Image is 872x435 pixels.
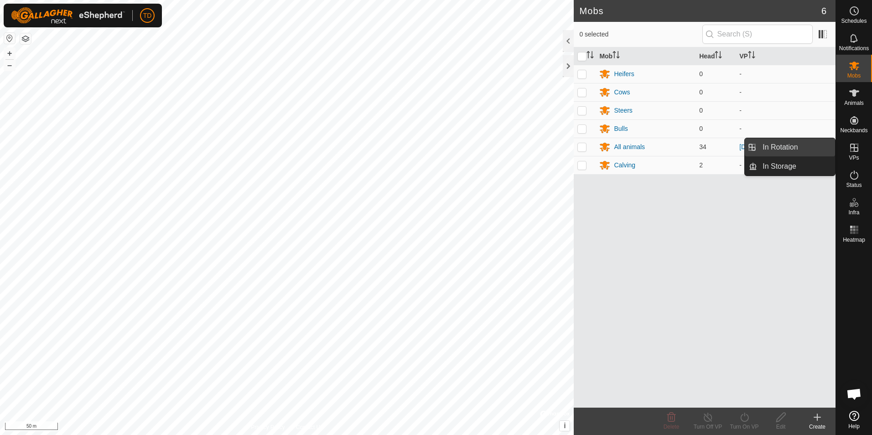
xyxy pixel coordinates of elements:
p-sorticon: Activate to sort [715,52,722,60]
button: – [4,60,15,71]
button: Map Layers [20,33,31,44]
div: All animals [614,142,645,152]
li: In Rotation [745,138,835,156]
span: 2 [699,161,703,169]
span: Status [846,182,862,188]
li: In Storage [745,157,835,176]
span: Animals [844,100,864,106]
div: Heifers [614,69,634,79]
td: - [736,65,836,83]
span: 34 [699,143,706,150]
span: In Rotation [763,142,798,153]
img: Gallagher Logo [11,7,125,24]
a: In Rotation [757,138,835,156]
div: Turn Off VP [690,423,726,431]
span: Notifications [839,46,869,51]
div: Open chat [841,380,868,408]
div: Create [799,423,836,431]
a: [DATE] 064720 [739,143,783,150]
span: 0 [699,70,703,78]
div: Steers [614,106,632,115]
input: Search (S) [702,25,813,44]
button: + [4,48,15,59]
p-sorticon: Activate to sort [612,52,620,60]
div: Bulls [614,124,628,134]
span: Schedules [841,18,867,24]
span: Delete [664,424,680,430]
a: Privacy Policy [251,423,285,431]
div: Cows [614,88,630,97]
button: Reset Map [4,33,15,44]
th: Mob [596,47,696,65]
span: TD [143,11,152,21]
span: Neckbands [840,128,867,133]
div: Edit [763,423,799,431]
button: i [560,421,570,431]
h2: Mobs [579,5,821,16]
td: - [736,83,836,101]
span: Heatmap [843,237,865,243]
p-sorticon: Activate to sort [587,52,594,60]
div: Turn On VP [726,423,763,431]
span: i [564,422,566,430]
span: Mobs [847,73,861,78]
span: Infra [848,210,859,215]
span: 0 [699,125,703,132]
span: 0 selected [579,30,702,39]
span: VPs [849,155,859,161]
td: - [736,156,836,174]
p-sorticon: Activate to sort [748,52,755,60]
a: Help [836,407,872,433]
a: Contact Us [296,423,323,431]
th: Head [696,47,736,65]
span: 6 [821,4,826,18]
th: VP [736,47,836,65]
a: In Storage [757,157,835,176]
td: - [736,119,836,138]
div: Calving [614,161,635,170]
span: Help [848,424,860,429]
span: In Storage [763,161,796,172]
span: 0 [699,107,703,114]
td: - [736,101,836,119]
span: 0 [699,88,703,96]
